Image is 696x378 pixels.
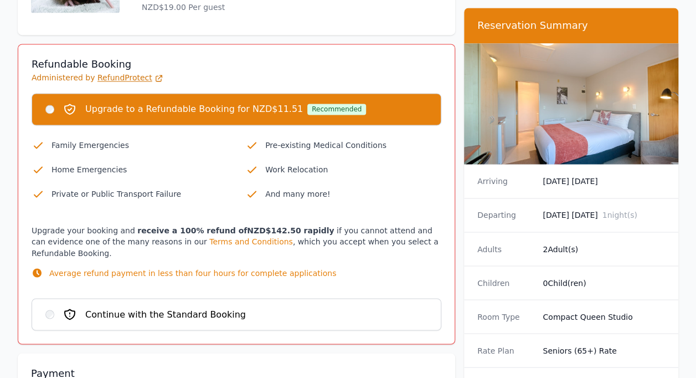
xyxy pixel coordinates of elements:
p: Home Emergencies [51,163,228,176]
dt: Rate Plan [477,345,534,356]
h3: Refundable Booking [32,58,441,71]
p: Family Emergencies [51,139,228,152]
dt: Departing [477,210,534,221]
a: RefundProtect [97,73,163,82]
dd: 0 Child(ren) [543,277,665,288]
div: Recommended [307,104,366,115]
p: Average refund payment in less than four hours for complete applications [49,267,336,278]
dd: [DATE] [DATE] [543,210,665,221]
span: Continue with the Standard Booking [85,308,246,321]
p: Private or Public Transport Failure [51,187,228,201]
dd: Compact Queen Studio [543,311,665,322]
img: Compact Queen Studio [464,43,678,164]
dt: Children [477,277,534,288]
dt: Room Type [477,311,534,322]
dd: [DATE] [DATE] [543,176,665,187]
span: Upgrade to a Refundable Booking for NZD$11.51 [85,103,303,116]
span: 1 night(s) [602,211,637,219]
span: Administered by [32,73,163,82]
dt: Arriving [477,176,534,187]
strong: receive a 100% refund of NZD$142.50 rapidly [137,226,334,235]
dt: Adults [477,243,534,254]
dd: Seniors (65+) Rate [543,345,665,356]
p: Work Relocation [265,163,441,176]
h3: Reservation Summary [477,19,665,32]
p: And many more! [265,187,441,201]
p: Upgrade your booking and if you cannot attend and can evidence one of the many reasons in our , w... [32,225,441,289]
p: NZD$19.00 Per guest [142,2,372,13]
dd: 2 Adult(s) [543,243,665,254]
p: Pre-existing Medical Conditions [265,139,441,152]
a: Terms and Conditions [209,237,293,246]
